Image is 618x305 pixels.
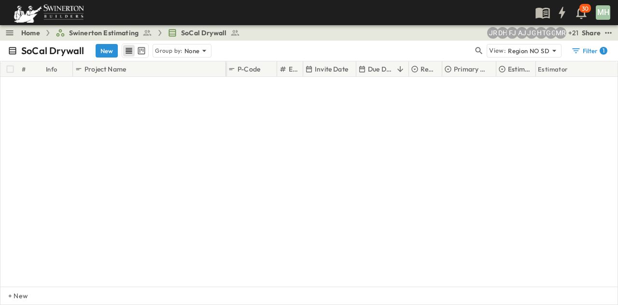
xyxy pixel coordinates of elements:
img: 6c363589ada0b36f064d841b69d3a419a338230e66bb0a533688fa5cc3e9e735.png [12,2,86,23]
button: Filter1 [567,44,610,58]
div: Joshua Russell (joshua.russell@swinerton.com) [487,27,499,39]
h6: 1 [603,47,604,55]
p: Estimate Number [289,64,298,74]
p: + New [8,291,14,301]
a: SoCal Drywall [168,28,240,38]
div: Francisco J. Sanchez (frsanchez@swinerton.com) [506,27,518,39]
div: Meghana Raj (meghana.raj@swinerton.com) [555,27,566,39]
div: Anthony Jimenez (anthony.jimenez@swinerton.com) [516,27,528,39]
div: Gerrad Gerber (gerrad.gerber@swinerton.com) [545,27,557,39]
p: Group by: [155,46,183,56]
div: # [20,61,44,77]
button: Sort [395,64,406,74]
div: Estimator [538,56,568,83]
p: Due Date [368,64,393,74]
div: Share [582,28,601,38]
span: Swinerton Estimating [69,28,139,38]
p: P-Code [238,64,260,74]
button: New [96,44,118,58]
p: Region [421,64,437,74]
a: Swinerton Estimating [56,28,152,38]
button: test [603,27,614,39]
p: Project Name [84,64,126,74]
nav: breadcrumbs [21,28,246,38]
button: MH [595,4,611,21]
a: Home [21,28,40,38]
p: None [184,46,200,56]
p: SoCal Drywall [21,44,84,58]
p: 30 [582,5,589,13]
div: Info [46,56,57,83]
p: Primary Market [454,64,491,74]
p: + 21 [568,28,578,38]
div: Jorge Garcia (jorgarcia@swinerton.com) [526,27,537,39]
div: Daryll Hayward (daryll.hayward@swinerton.com) [497,27,508,39]
div: Filter [571,46,607,56]
p: Estimate Status [508,64,531,74]
div: MH [596,5,610,20]
button: kanban view [135,45,147,57]
p: Invite Date [315,64,348,74]
div: Haaris Tahmas (haaris.tahmas@swinerton.com) [535,27,547,39]
p: View: [489,45,506,56]
span: SoCal Drywall [181,28,226,38]
div: # [22,56,26,83]
p: Region NO SD [508,46,549,56]
button: row view [123,45,135,57]
div: table view [122,44,149,58]
div: Info [44,61,73,77]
